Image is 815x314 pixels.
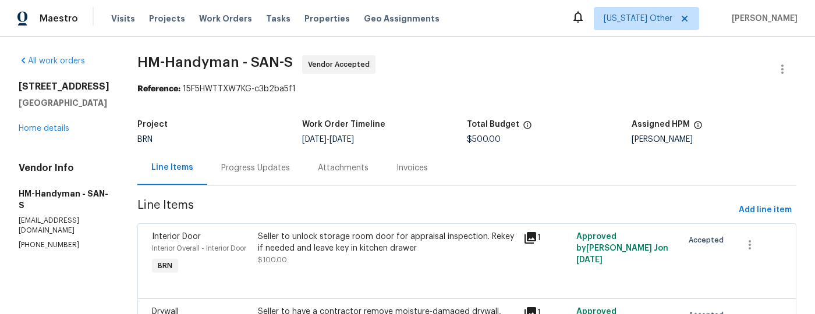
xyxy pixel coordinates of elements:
[396,162,428,174] div: Invoices
[734,199,796,221] button: Add line item
[632,135,796,144] div: [PERSON_NAME]
[258,256,287,263] span: $100.00
[137,120,168,129] h5: Project
[523,231,569,245] div: 1
[329,135,354,144] span: [DATE]
[739,203,792,217] span: Add line item
[137,55,293,69] span: HM-Handyman - SAN-S
[221,162,290,174] div: Progress Updates
[467,120,519,129] h5: Total Budget
[111,13,135,24] span: Visits
[576,233,668,264] span: Approved by [PERSON_NAME] J on
[19,162,109,174] h4: Vendor Info
[727,13,798,24] span: [PERSON_NAME]
[523,120,532,135] span: The total cost of line items that have been proposed by Opendoor. This sum includes line items th...
[40,13,78,24] span: Maestro
[302,135,354,144] span: -
[153,260,177,272] span: BRN
[693,120,703,135] span: The hpm assigned to this work order.
[318,162,368,174] div: Attachments
[19,188,109,211] h5: HM-Handyman - SAN-S
[632,120,690,129] h5: Assigned HPM
[302,135,327,144] span: [DATE]
[151,162,193,173] div: Line Items
[604,13,672,24] span: [US_STATE] Other
[137,199,734,221] span: Line Items
[137,85,180,93] b: Reference:
[19,240,109,250] p: [PHONE_NUMBER]
[689,234,728,246] span: Accepted
[149,13,185,24] span: Projects
[137,83,796,95] div: 15F5HWTTXW7KG-c3b2ba5f1
[152,233,201,241] span: Interior Door
[266,15,290,23] span: Tasks
[304,13,350,24] span: Properties
[258,231,516,254] div: Seller to unlock storage room door for appraisal inspection. Rekey if needed and leave key in kit...
[302,120,385,129] h5: Work Order Timeline
[19,97,109,109] h5: [GEOGRAPHIC_DATA]
[137,135,153,144] span: BRN
[19,124,69,133] a: Home details
[19,216,109,235] p: [EMAIL_ADDRESS][DOMAIN_NAME]
[199,13,252,24] span: Work Orders
[152,245,246,252] span: Interior Overall - Interior Door
[19,57,85,65] a: All work orders
[576,256,603,264] span: [DATE]
[308,59,374,70] span: Vendor Accepted
[467,135,501,144] span: $500.00
[19,81,109,92] h2: [STREET_ADDRESS]
[364,13,440,24] span: Geo Assignments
